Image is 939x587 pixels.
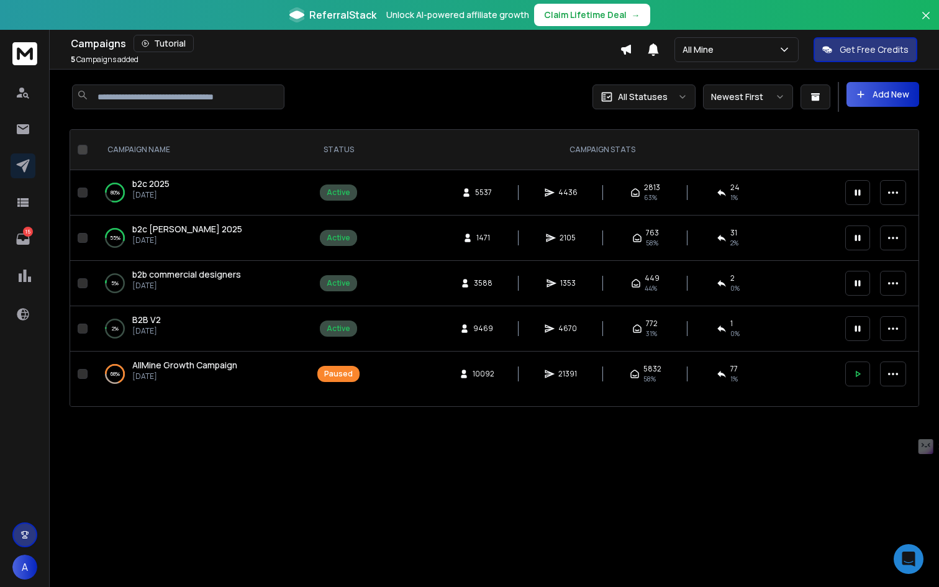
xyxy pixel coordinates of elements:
[643,374,656,384] span: 58 %
[814,37,917,62] button: Get Free Credits
[534,4,650,26] button: Claim Lifetime Deal→
[730,183,740,193] span: 24
[132,281,241,291] p: [DATE]
[645,273,660,283] span: 449
[643,364,661,374] span: 5832
[730,283,740,293] span: 0 %
[730,193,738,202] span: 1 %
[111,277,119,289] p: 5 %
[23,227,33,237] p: 15
[560,233,576,243] span: 2105
[112,322,119,335] p: 2 %
[730,273,735,283] span: 2
[386,9,529,21] p: Unlock AI-powered affiliate growth
[93,306,310,352] td: 2%B2B V2[DATE]
[632,9,640,21] span: →
[646,238,658,248] span: 58 %
[894,544,923,574] div: Open Intercom Messenger
[93,130,310,170] th: CAMPAIGN NAME
[111,186,120,199] p: 80 %
[646,329,657,339] span: 31 %
[646,228,659,238] span: 763
[134,35,194,52] button: Tutorial
[646,319,658,329] span: 772
[730,374,738,384] span: 1 %
[683,43,719,56] p: All Mine
[473,324,493,334] span: 9469
[71,54,75,65] span: 5
[93,170,310,216] td: 80%b2c 2025[DATE]
[309,7,376,22] span: ReferralStack
[11,227,35,252] a: 15
[558,324,577,334] span: 4670
[327,324,350,334] div: Active
[558,188,578,198] span: 4436
[132,235,242,245] p: [DATE]
[846,82,919,107] button: Add New
[132,268,241,280] span: b2b commercial designers
[132,190,170,200] p: [DATE]
[132,326,161,336] p: [DATE]
[132,314,161,326] a: B2B V2
[644,193,657,202] span: 63 %
[476,233,490,243] span: 1471
[132,371,237,381] p: [DATE]
[132,178,170,189] span: b2c 2025
[474,278,492,288] span: 3588
[560,278,576,288] span: 1353
[327,278,350,288] div: Active
[703,84,793,109] button: Newest First
[111,368,120,380] p: 68 %
[132,223,242,235] a: b2c [PERSON_NAME] 2025
[730,228,737,238] span: 31
[473,369,494,379] span: 10092
[12,555,37,580] button: A
[132,359,237,371] a: AllMine Growth Campaign
[132,268,241,281] a: b2b commercial designers
[71,55,138,65] p: Campaigns added
[618,91,668,103] p: All Statuses
[367,130,838,170] th: CAMPAIGN STATS
[71,35,620,52] div: Campaigns
[730,364,738,374] span: 77
[918,7,934,37] button: Close banner
[730,238,738,248] span: 2 %
[558,369,577,379] span: 21391
[730,329,740,339] span: 0 %
[93,352,310,397] td: 68%AllMine Growth Campaign[DATE]
[645,283,657,293] span: 44 %
[730,319,733,329] span: 1
[93,261,310,306] td: 5%b2b commercial designers[DATE]
[132,178,170,190] a: b2c 2025
[327,188,350,198] div: Active
[93,216,310,261] td: 55%b2c [PERSON_NAME] 2025[DATE]
[475,188,492,198] span: 5537
[110,232,120,244] p: 55 %
[327,233,350,243] div: Active
[644,183,660,193] span: 2813
[840,43,909,56] p: Get Free Credits
[324,369,353,379] div: Paused
[310,130,367,170] th: STATUS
